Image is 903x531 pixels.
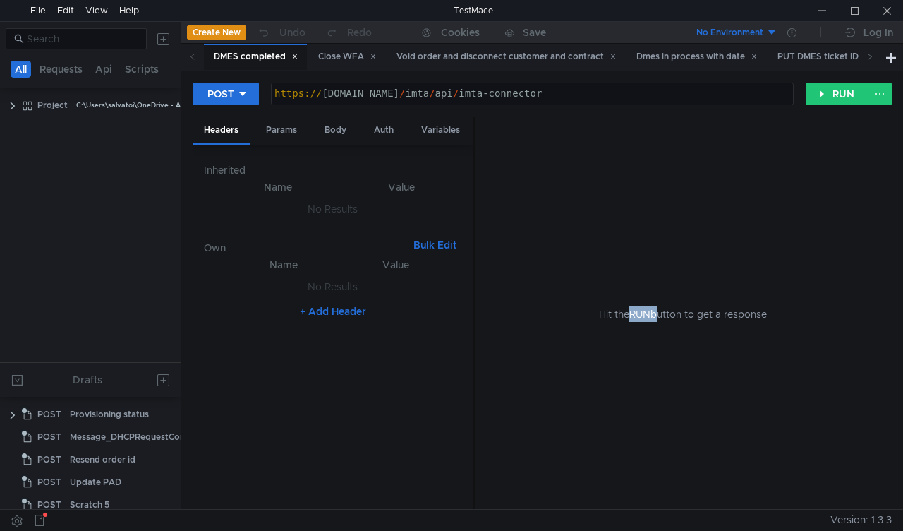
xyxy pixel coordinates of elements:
button: Scripts [121,61,163,78]
div: Headers [193,117,250,145]
button: + Add Header [294,303,372,320]
div: Params [255,117,308,143]
div: DMES completed [214,49,298,64]
th: Name [215,179,341,196]
span: Version: 1.3.3 [830,510,892,530]
button: Redo [315,22,382,43]
div: Project [37,95,68,116]
nz-embed-empty: No Results [308,280,358,293]
div: No Environment [696,26,763,40]
h6: Inherited [204,162,462,179]
div: Provisioning status [70,404,149,425]
div: Drafts [73,371,102,388]
button: Bulk Edit [408,237,462,253]
button: No Environment [679,21,777,44]
button: Requests [35,61,87,78]
button: Create New [187,25,246,40]
div: Save [523,28,546,37]
button: POST [193,83,259,105]
div: Variables [410,117,471,143]
th: Value [341,256,451,273]
span: POST [37,426,61,448]
nz-embed-empty: No Results [308,203,358,215]
div: POST [207,86,234,102]
div: Message_DHCPRequestCompleted [70,426,214,448]
div: Close WFA [318,49,377,64]
span: POST [37,404,61,425]
div: Update PAD [70,472,121,493]
button: RUN [806,83,868,105]
div: Dmes in process with date [636,49,758,64]
div: Scratch 5 [70,494,109,515]
div: Resend order id [70,449,135,470]
span: POST [37,494,61,515]
div: PUT DMES ticket ID [777,49,871,64]
span: POST [37,472,61,493]
div: Void order and disconnect customer and contract [396,49,617,64]
div: Redo [347,24,372,41]
div: Undo [279,24,305,41]
h6: Own [204,239,408,256]
button: Undo [246,22,315,43]
div: Cookies [441,24,480,41]
div: C:\Users\salvatoi\OneDrive - AMDOCS\Backup Folders\Documents\testmace\Project [76,95,362,116]
span: RUN [629,308,650,321]
input: Search... [27,31,138,47]
div: Log In [863,24,893,41]
div: Body [313,117,358,143]
th: Value [341,179,462,196]
button: Api [91,61,116,78]
span: POST [37,449,61,470]
button: All [11,61,31,78]
span: Hit the button to get a response [599,306,767,322]
th: Name [226,256,341,273]
div: Auth [363,117,405,143]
